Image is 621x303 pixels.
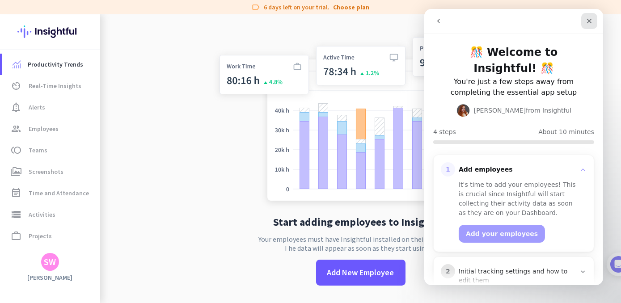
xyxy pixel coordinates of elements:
[29,188,89,198] span: Time and Attendance
[11,102,21,113] i: notification_important
[11,166,21,177] i: perm_media
[29,80,81,91] span: Real-Time Insights
[11,123,21,134] i: group
[2,139,100,161] a: tollTeams
[334,3,370,12] a: Choose plan
[29,102,45,113] span: Alerts
[2,97,100,118] a: notification_importantAlerts
[2,182,100,204] a: event_noteTime and Attendance
[424,9,603,285] iframe: Intercom live chat
[11,188,21,198] i: event_note
[11,252,21,263] i: data_usage
[29,145,47,156] span: Teams
[11,80,21,91] i: av_timer
[11,231,21,241] i: work_outline
[29,252,51,263] span: Reports
[29,123,59,134] span: Employees
[316,260,406,286] button: Add New Employee
[29,166,63,177] span: Screenshots
[11,209,21,220] i: storage
[29,209,55,220] span: Activities
[2,161,100,182] a: perm_mediaScreenshots
[213,32,509,210] img: no-search-results
[44,257,56,266] div: SW
[2,204,100,225] a: storageActivities
[2,75,100,97] a: av_timerReal-Time Insights
[2,54,100,75] a: menu-itemProductivity Trends
[13,60,21,68] img: menu-item
[28,59,83,70] span: Productivity Trends
[2,247,100,268] a: data_usageReportsexpand_more
[259,235,463,252] p: Your employees must have Insightful installed on their computers. The data will appear as soon as...
[327,267,394,278] span: Add New Employee
[252,3,261,12] i: label
[29,231,52,241] span: Projects
[2,225,100,247] a: work_outlineProjects
[77,249,93,265] button: expand_more
[17,14,83,49] img: Insightful logo
[2,118,100,139] a: groupEmployees
[273,217,448,227] h2: Start adding employees to Insightful
[11,145,21,156] i: toll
